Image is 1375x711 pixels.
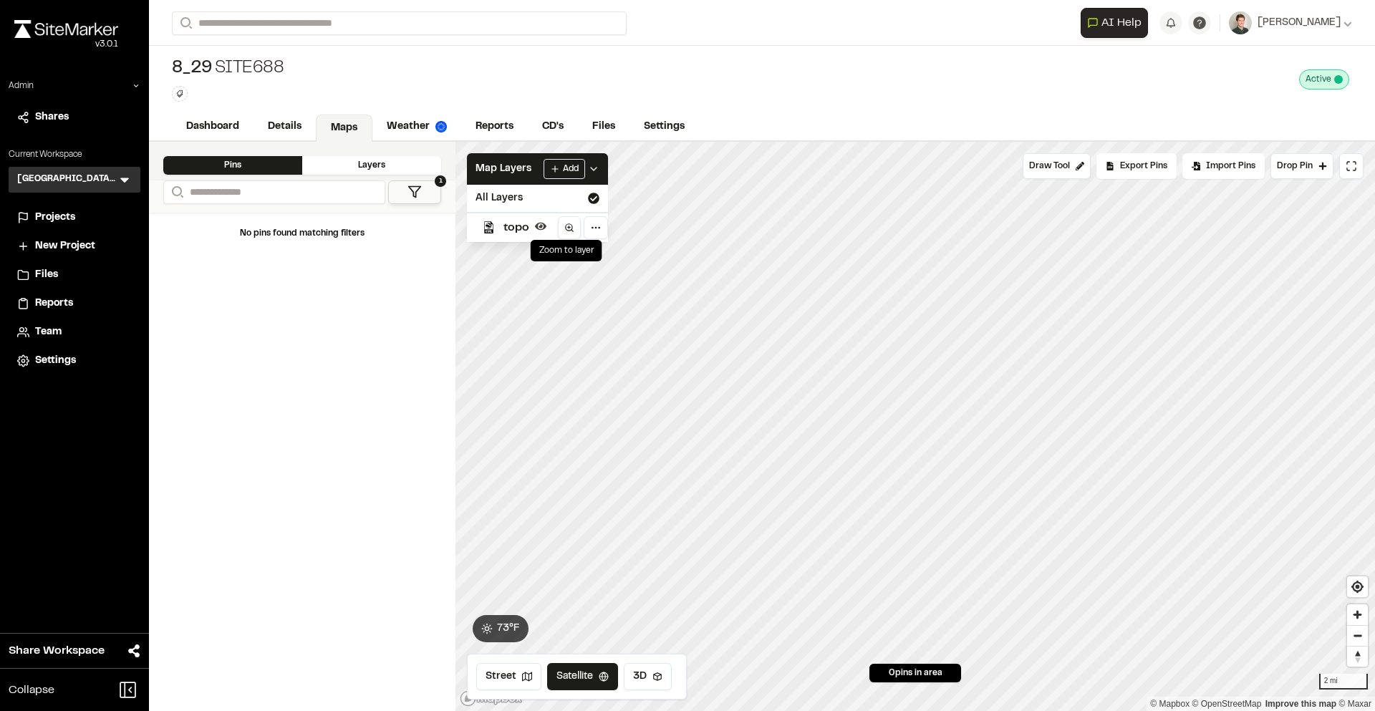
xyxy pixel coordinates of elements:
img: precipai.png [435,121,447,132]
img: kml_black_icon64.png [483,221,495,233]
span: Share Workspace [9,642,105,659]
button: Satellite [547,663,618,690]
button: 1 [388,180,441,204]
span: Zoom out [1347,626,1368,646]
span: Team [35,324,62,340]
span: Map Layers [476,161,531,177]
a: Maxar [1338,699,1371,709]
button: Find my location [1347,576,1368,597]
span: Collapse [9,682,54,699]
span: 1 [435,175,446,187]
div: No pins available to export [1096,153,1177,179]
a: Reports [461,113,528,140]
a: Maps [316,115,372,142]
div: All Layers [467,185,608,212]
button: Search [172,11,198,35]
span: New Project [35,238,95,254]
button: Reset bearing to north [1347,646,1368,667]
h3: [GEOGRAPHIC_DATA][US_STATE] [17,173,117,187]
div: Oh geez...please don't... [14,38,118,51]
img: rebrand.png [14,20,118,38]
a: Mapbox [1150,699,1190,709]
span: Import Pins [1206,160,1255,173]
span: Drop Pin [1277,160,1313,173]
a: Settings [17,353,132,369]
button: Open AI Assistant [1081,8,1148,38]
span: Files [35,267,58,283]
span: AI Help [1101,14,1142,32]
a: Map feedback [1265,699,1336,709]
a: Details [254,113,316,140]
p: Admin [9,79,34,92]
button: 3D [624,663,672,690]
div: Open AI Assistant [1081,8,1154,38]
span: 8_29 [172,57,212,80]
button: Draw Tool [1023,153,1091,179]
a: Files [578,113,629,140]
div: 2 mi [1319,674,1368,690]
a: Shares [17,110,132,125]
span: Active [1306,73,1331,86]
a: OpenStreetMap [1192,699,1262,709]
a: Zoom to layer [558,216,581,239]
span: Settings [35,353,76,369]
p: Zoom to layer [539,244,594,257]
button: Zoom in [1347,604,1368,625]
p: Current Workspace [9,148,140,161]
button: [PERSON_NAME] [1229,11,1352,34]
span: Shares [35,110,69,125]
a: Files [17,267,132,283]
div: Import Pins into your project [1182,153,1265,179]
a: Settings [629,113,699,140]
a: Projects [17,210,132,226]
a: Team [17,324,132,340]
img: User [1229,11,1252,34]
button: Drop Pin [1270,153,1333,179]
span: Draw Tool [1029,160,1070,173]
span: Projects [35,210,75,226]
span: [PERSON_NAME] [1258,15,1341,31]
span: No pins found matching filters [240,230,365,237]
div: Layers [302,156,441,175]
span: Add [563,163,579,175]
span: 0 pins in area [889,667,942,679]
button: Add [544,159,585,179]
button: 73°F [473,615,529,642]
span: Reset bearing to north [1347,647,1368,667]
span: Reports [35,296,73,311]
span: topo [503,219,529,236]
a: Mapbox logo [460,690,523,707]
a: Reports [17,296,132,311]
button: Street [476,663,541,690]
a: CD's [528,113,578,140]
a: Dashboard [172,113,254,140]
span: 73 ° F [497,621,520,637]
div: This project is active and counting against your active project count. [1299,69,1349,90]
a: Weather [372,113,461,140]
a: New Project [17,238,132,254]
span: This project is active and counting against your active project count. [1334,75,1343,84]
div: Site688 [172,57,284,80]
button: Search [163,180,189,204]
button: Hide layer [532,218,549,235]
button: Edit Tags [172,86,188,102]
div: Pins [163,156,302,175]
span: Export Pins [1120,160,1167,173]
button: Zoom out [1347,625,1368,646]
